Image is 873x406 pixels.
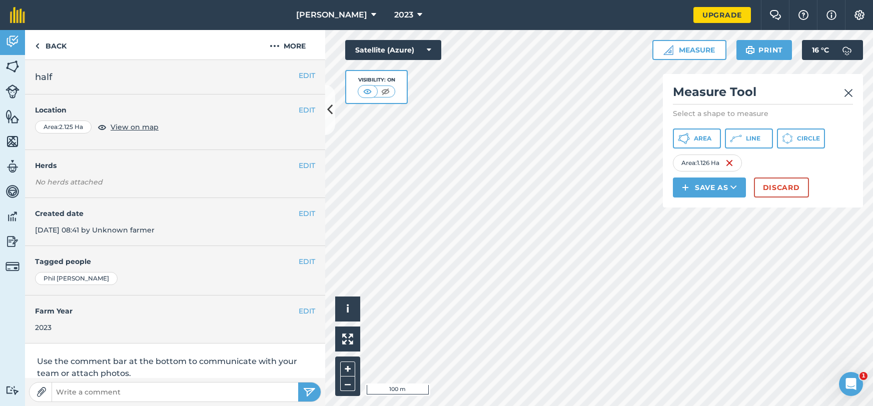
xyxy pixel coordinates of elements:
[6,209,20,224] img: svg+xml;base64,PD94bWwgdmVyc2lvbj0iMS4wIiBlbmNvZGluZz0idXRmLTgiPz4KPCEtLSBHZW5lcmF0b3I6IEFkb2JlIE...
[837,40,857,60] img: svg+xml;base64,PD94bWwgdmVyc2lvbj0iMS4wIiBlbmNvZGluZz0idXRmLTgiPz4KPCEtLSBHZW5lcmF0b3I6IEFkb2JlIE...
[693,7,751,23] a: Upgrade
[673,108,853,118] p: Select a shape to measure
[725,157,733,169] img: svg+xml;base64,PHN2ZyB4bWxucz0iaHR0cDovL3d3dy53My5vcmcvMjAwMC9zdmciIHdpZHRoPSIxNiIgaGVpZ2h0PSIyNC...
[6,34,20,49] img: svg+xml;base64,PD94bWwgdmVyc2lvbj0iMS4wIiBlbmNvZGluZz0idXRmLTgiPz4KPCEtLSBHZW5lcmF0b3I6IEFkb2JlIE...
[340,361,355,376] button: +
[340,376,355,391] button: –
[361,86,374,96] img: svg+xml;base64,PHN2ZyB4bWxucz0iaHR0cDovL3d3dy53My5vcmcvMjAwMC9zdmciIHdpZHRoPSI1MCIgaGVpZ2h0PSI0MC...
[299,160,315,171] button: EDIT
[746,134,760,142] span: Line
[35,120,92,133] div: Area : 2.125 Ha
[754,177,809,197] button: Discard
[98,121,159,133] button: View on map
[6,134,20,149] img: svg+xml;base64,PHN2ZyB4bWxucz0iaHR0cDovL3d3dy53My5vcmcvMjAwMC9zdmciIHdpZHRoPSI1NiIgaGVpZ2h0PSI2MC...
[270,40,280,52] img: svg+xml;base64,PHN2ZyB4bWxucz0iaHR0cDovL3d3dy53My5vcmcvMjAwMC9zdmciIHdpZHRoPSIyMCIgaGVpZ2h0PSIyNC...
[52,385,298,399] input: Write a comment
[358,76,396,84] div: Visibility: On
[682,181,689,193] img: svg+xml;base64,PHN2ZyB4bWxucz0iaHR0cDovL3d3dy53My5vcmcvMjAwMC9zdmciIHdpZHRoPSIxNCIgaGVpZ2h0PSIyNC...
[859,372,867,380] span: 1
[379,86,392,96] img: svg+xml;base64,PHN2ZyB4bWxucz0iaHR0cDovL3d3dy53My5vcmcvMjAwMC9zdmciIHdpZHRoPSI1MCIgaGVpZ2h0PSI0MC...
[812,40,829,60] span: 16 ° C
[303,386,316,398] img: svg+xml;base64,PHN2ZyB4bWxucz0iaHR0cDovL3d3dy53My5vcmcvMjAwMC9zdmciIHdpZHRoPSIyNSIgaGVpZ2h0PSIyNC...
[745,44,755,56] img: svg+xml;base64,PHN2ZyB4bWxucz0iaHR0cDovL3d3dy53My5vcmcvMjAwMC9zdmciIHdpZHRoPSIxOSIgaGVpZ2h0PSIyNC...
[673,177,746,197] button: Save as
[35,322,315,333] div: 2023
[652,40,726,60] button: Measure
[826,9,836,21] img: svg+xml;base64,PHN2ZyB4bWxucz0iaHR0cDovL3d3dy53My5vcmcvMjAwMC9zdmciIHdpZHRoPSIxNyIgaGVpZ2h0PSIxNy...
[111,121,159,132] span: View on map
[299,305,315,316] button: EDIT
[98,121,107,133] img: svg+xml;base64,PHN2ZyB4bWxucz0iaHR0cDovL3d3dy53My5vcmcvMjAwMC9zdmciIHdpZHRoPSIxOCIgaGVpZ2h0PSIyNC...
[35,176,325,187] em: No herds attached
[853,10,865,20] img: A cog icon
[296,9,367,21] span: [PERSON_NAME]
[35,305,315,316] h4: Farm Year
[35,208,315,219] h4: Created date
[346,302,349,315] span: i
[299,70,315,81] button: EDIT
[345,40,441,60] button: Satellite (Azure)
[35,160,325,171] h4: Herds
[844,87,853,99] img: svg+xml;base64,PHN2ZyB4bWxucz0iaHR0cDovL3d3dy53My5vcmcvMjAwMC9zdmciIHdpZHRoPSIyMiIgaGVpZ2h0PSIzMC...
[736,40,792,60] button: Print
[25,198,325,246] div: [DATE] 08:41 by Unknown farmer
[6,59,20,74] img: svg+xml;base64,PHN2ZyB4bWxucz0iaHR0cDovL3d3dy53My5vcmcvMjAwMC9zdmciIHdpZHRoPSI1NiIgaGVpZ2h0PSI2MC...
[250,30,325,59] button: More
[797,134,820,142] span: Circle
[797,10,809,20] img: A question mark icon
[35,104,315,115] h4: Location
[694,134,711,142] span: Area
[769,10,781,20] img: Two speech bubbles overlapping with the left bubble in the forefront
[839,372,863,396] iframe: Intercom live chat
[25,30,77,59] a: Back
[37,387,47,397] img: Paperclip icon
[6,109,20,124] img: svg+xml;base64,PHN2ZyB4bWxucz0iaHR0cDovL3d3dy53My5vcmcvMjAwMC9zdmciIHdpZHRoPSI1NiIgaGVpZ2h0PSI2MC...
[725,128,773,148] button: Line
[6,159,20,174] img: svg+xml;base64,PD94bWwgdmVyc2lvbj0iMS4wIiBlbmNvZGluZz0idXRmLTgiPz4KPCEtLSBHZW5lcmF0b3I6IEFkb2JlIE...
[6,259,20,273] img: svg+xml;base64,PD94bWwgdmVyc2lvbj0iMS4wIiBlbmNvZGluZz0idXRmLTgiPz4KPCEtLSBHZW5lcmF0b3I6IEFkb2JlIE...
[37,355,313,379] p: Use the comment bar at the bottom to communicate with your team or attach photos.
[673,128,721,148] button: Area
[663,45,673,55] img: Ruler icon
[394,9,413,21] span: 2023
[299,208,315,219] button: EDIT
[777,128,825,148] button: Circle
[673,154,742,171] div: Area : 1.126 Ha
[6,184,20,199] img: svg+xml;base64,PD94bWwgdmVyc2lvbj0iMS4wIiBlbmNvZGluZz0idXRmLTgiPz4KPCEtLSBHZW5lcmF0b3I6IEFkb2JlIE...
[35,272,118,285] div: Phil [PERSON_NAME]
[10,7,25,23] img: fieldmargin Logo
[6,385,20,395] img: svg+xml;base64,PD94bWwgdmVyc2lvbj0iMS4wIiBlbmNvZGluZz0idXRmLTgiPz4KPCEtLSBHZW5lcmF0b3I6IEFkb2JlIE...
[35,70,315,84] h2: half
[342,333,353,344] img: Four arrows, one pointing top left, one top right, one bottom right and the last bottom left
[673,84,853,104] h2: Measure Tool
[299,256,315,267] button: EDIT
[6,84,20,98] img: svg+xml;base64,PD94bWwgdmVyc2lvbj0iMS4wIiBlbmNvZGluZz0idXRmLTgiPz4KPCEtLSBHZW5lcmF0b3I6IEFkb2JlIE...
[802,40,863,60] button: 16 °C
[6,234,20,249] img: svg+xml;base64,PD94bWwgdmVyc2lvbj0iMS4wIiBlbmNvZGluZz0idXRmLTgiPz4KPCEtLSBHZW5lcmF0b3I6IEFkb2JlIE...
[35,256,315,267] h4: Tagged people
[299,104,315,115] button: EDIT
[35,40,40,52] img: svg+xml;base64,PHN2ZyB4bWxucz0iaHR0cDovL3d3dy53My5vcmcvMjAwMC9zdmciIHdpZHRoPSI5IiBoZWlnaHQ9IjI0Ii...
[335,296,360,321] button: i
